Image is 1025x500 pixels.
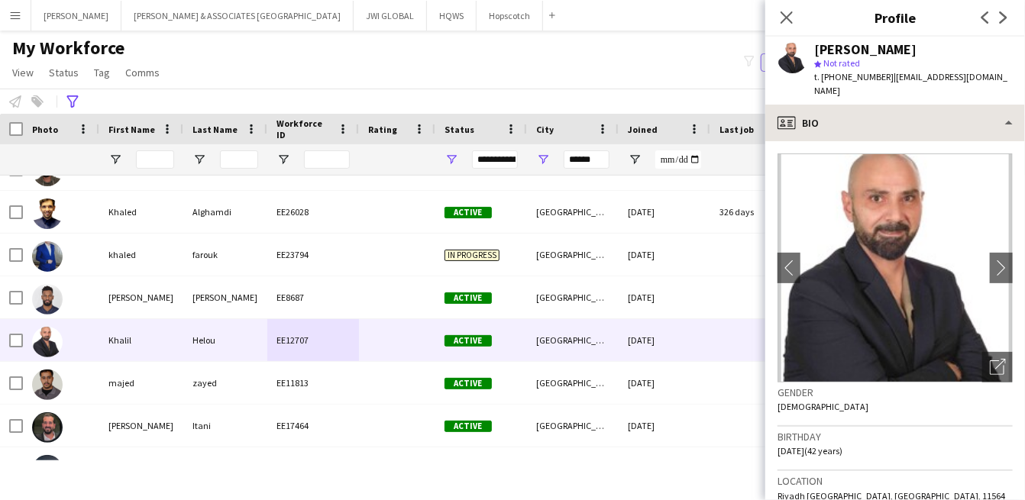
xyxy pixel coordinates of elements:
[814,43,917,56] div: [PERSON_NAME]
[354,1,427,31] button: JWI GLOBAL
[220,150,258,169] input: Last Name Filter Input
[43,63,85,82] a: Status
[765,105,1025,141] div: Bio
[12,66,34,79] span: View
[94,66,110,79] span: Tag
[655,150,701,169] input: Joined Filter Input
[536,124,554,135] span: City
[778,445,842,456] span: [DATE] (42 years)
[527,319,619,361] div: [GEOGRAPHIC_DATA]
[527,276,619,318] div: [GEOGRAPHIC_DATA]
[267,447,359,489] div: EE3542
[778,385,1013,399] h3: Gender
[445,292,492,304] span: Active
[32,369,63,400] img: majed zayed
[710,191,802,233] div: 326 days
[183,276,267,318] div: [PERSON_NAME]
[136,150,174,169] input: First Name Filter Input
[761,53,837,72] button: Everyone6,014
[527,447,619,489] div: [GEOGRAPHIC_DATA]
[31,1,121,31] button: [PERSON_NAME]
[778,474,1013,488] h3: Location
[445,378,492,389] span: Active
[619,276,710,318] div: [DATE]
[183,234,267,276] div: farouk
[63,92,82,111] app-action-btn: Advanced filters
[445,421,492,432] span: Active
[619,319,710,361] div: [DATE]
[619,362,710,404] div: [DATE]
[814,71,1007,96] span: | [EMAIL_ADDRESS][DOMAIN_NAME]
[183,362,267,404] div: zayed
[32,284,63,315] img: Khalid Yousif
[536,153,550,166] button: Open Filter Menu
[183,447,267,489] div: [PERSON_NAME]
[765,8,1025,27] h3: Profile
[778,153,1013,382] img: Crew avatar or photo
[778,401,868,412] span: [DEMOGRAPHIC_DATA]
[527,234,619,276] div: [GEOGRAPHIC_DATA]
[527,191,619,233] div: [GEOGRAPHIC_DATA]
[823,57,860,69] span: Not rated
[445,124,474,135] span: Status
[276,118,331,140] span: Workforce ID
[32,455,63,485] img: Melisa Hopwood
[99,405,183,447] div: [PERSON_NAME]
[564,150,610,169] input: City Filter Input
[527,362,619,404] div: [GEOGRAPHIC_DATA]
[628,124,658,135] span: Joined
[267,362,359,404] div: EE11813
[12,37,124,60] span: My Workforce
[32,124,58,135] span: Photo
[108,153,122,166] button: Open Filter Menu
[628,153,642,166] button: Open Filter Menu
[267,191,359,233] div: EE26028
[619,405,710,447] div: [DATE]
[99,234,183,276] div: khaled
[183,191,267,233] div: Alghamdi
[192,124,238,135] span: Last Name
[32,198,63,229] img: Khaled Alghamdi
[267,234,359,276] div: EE23794
[619,234,710,276] div: [DATE]
[619,191,710,233] div: [DATE]
[99,362,183,404] div: majed
[32,327,63,357] img: Khalil Helou
[719,124,754,135] span: Last job
[427,1,477,31] button: HQWS
[527,405,619,447] div: [GEOGRAPHIC_DATA]
[445,153,458,166] button: Open Filter Menu
[778,430,1013,444] h3: Birthday
[32,241,63,272] img: khaled farouk
[99,191,183,233] div: Khaled
[121,1,354,31] button: [PERSON_NAME] & ASSOCIATES [GEOGRAPHIC_DATA]
[99,276,183,318] div: [PERSON_NAME]
[88,63,116,82] a: Tag
[49,66,79,79] span: Status
[445,250,500,261] span: In progress
[267,276,359,318] div: EE8687
[119,63,166,82] a: Comms
[814,71,894,82] span: t. [PHONE_NUMBER]
[477,1,543,31] button: Hopscotch
[99,319,183,361] div: Khalil
[982,352,1013,382] div: Open photos pop-in
[108,124,155,135] span: First Name
[445,207,492,218] span: Active
[267,319,359,361] div: EE12707
[192,153,206,166] button: Open Filter Menu
[445,335,492,347] span: Active
[276,153,290,166] button: Open Filter Menu
[304,150,350,169] input: Workforce ID Filter Input
[32,412,63,443] img: mazen Itani
[183,319,267,361] div: Helou
[619,447,710,489] div: [DATE]
[6,63,40,82] a: View
[125,66,160,79] span: Comms
[183,405,267,447] div: Itani
[267,405,359,447] div: EE17464
[99,447,183,489] div: [PERSON_NAME]
[368,124,397,135] span: Rating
